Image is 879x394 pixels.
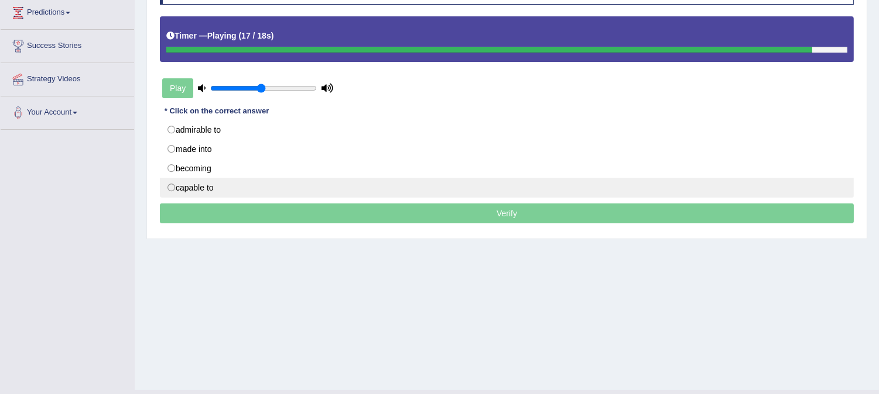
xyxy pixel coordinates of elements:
b: ) [271,31,274,40]
h5: Timer — [166,32,273,40]
b: 17 / 18s [241,31,271,40]
label: becoming [160,158,854,178]
label: made into [160,139,854,159]
a: Strategy Videos [1,63,134,92]
b: Playing [207,31,237,40]
a: Your Account [1,96,134,126]
div: * Click on the correct answer [160,106,273,117]
label: capable to [160,178,854,198]
label: admirable to [160,120,854,140]
b: ( [238,31,241,40]
a: Success Stories [1,30,134,59]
